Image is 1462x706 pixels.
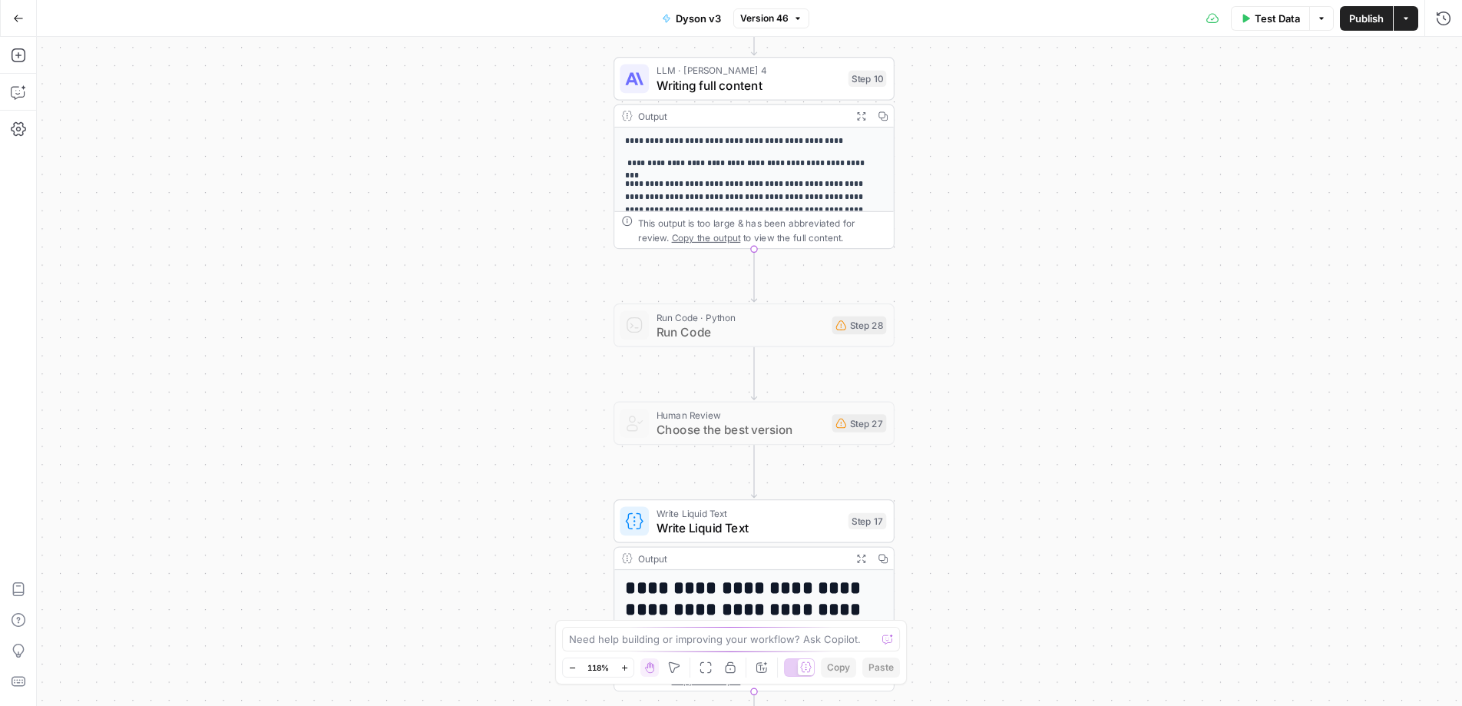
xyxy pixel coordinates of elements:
[657,76,842,94] span: Writing full content
[657,310,825,324] span: Run Code · Python
[832,317,887,335] div: Step 28
[1231,6,1309,31] button: Test Data
[751,347,756,399] g: Edge from step_28 to step_27
[657,408,825,423] span: Human Review
[638,658,886,688] div: This output is too large & has been abbreviated for review. to view the full content.
[827,661,850,675] span: Copy
[638,108,845,123] div: Output
[672,675,741,685] span: Copy the output
[657,323,825,341] span: Run Code
[821,658,856,678] button: Copy
[751,2,756,55] g: Edge from step_25 to step_10
[862,658,900,678] button: Paste
[672,232,741,243] span: Copy the output
[676,11,721,26] span: Dyson v3
[657,63,842,78] span: LLM · [PERSON_NAME] 4
[1255,11,1300,26] span: Test Data
[614,303,895,347] div: Run Code · PythonRun CodeStep 28
[740,12,789,25] span: Version 46
[638,551,845,565] div: Output
[638,216,886,245] div: This output is too large & has been abbreviated for review. to view the full content.
[1340,6,1393,31] button: Publish
[657,505,842,520] span: Write Liquid Text
[614,402,895,446] div: Human ReviewChoose the best versionStep 27
[848,513,887,529] div: Step 17
[832,414,887,433] div: Step 27
[653,6,730,31] button: Dyson v3
[868,661,894,675] span: Paste
[733,8,809,28] button: Version 46
[587,661,609,674] span: 118%
[657,519,842,537] span: Write Liquid Text
[1349,11,1384,26] span: Publish
[657,420,825,439] span: Choose the best version
[848,71,887,87] div: Step 10
[751,249,756,301] g: Edge from step_10 to step_28
[751,445,756,497] g: Edge from step_27 to step_17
